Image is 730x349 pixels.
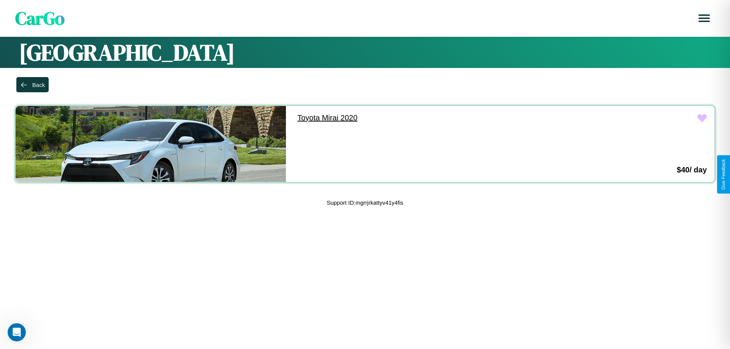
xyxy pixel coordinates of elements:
[32,82,45,88] div: Back
[693,8,715,29] button: Open menu
[16,77,49,92] button: Back
[8,323,26,341] iframe: Intercom live chat
[327,197,403,208] p: Support ID: mgrrjrkattyv41y4fis
[290,106,560,130] a: Toyota Mirai 2020
[15,6,65,31] span: CarGo
[19,37,711,68] h1: [GEOGRAPHIC_DATA]
[721,159,726,190] div: Give Feedback
[677,166,707,174] h3: $ 40 / day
